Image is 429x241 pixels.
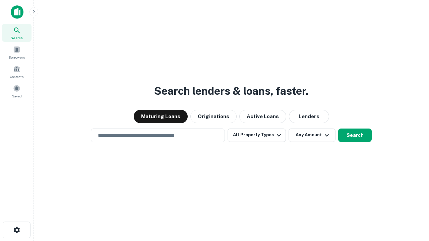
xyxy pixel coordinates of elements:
[2,43,32,61] a: Borrowers
[190,110,237,123] button: Originations
[12,93,22,99] span: Saved
[289,129,335,142] button: Any Amount
[134,110,188,123] button: Maturing Loans
[289,110,329,123] button: Lenders
[395,187,429,220] iframe: Chat Widget
[10,74,23,79] span: Contacts
[2,82,32,100] a: Saved
[2,24,32,42] a: Search
[11,5,23,19] img: capitalize-icon.png
[2,63,32,81] a: Contacts
[154,83,308,99] h3: Search lenders & loans, faster.
[338,129,372,142] button: Search
[239,110,286,123] button: Active Loans
[11,35,23,41] span: Search
[228,129,286,142] button: All Property Types
[9,55,25,60] span: Borrowers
